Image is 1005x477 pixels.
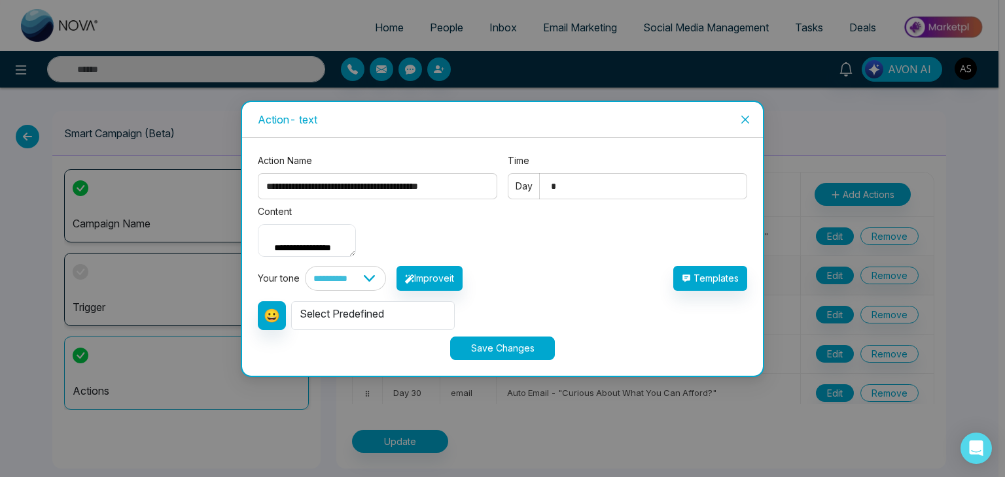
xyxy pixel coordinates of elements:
span: Day [516,179,533,193]
div: Action - text [258,112,747,127]
div: Select Predefined [291,301,455,330]
button: Save Changes [450,337,555,360]
label: Time [508,154,747,168]
button: 😀 [258,301,286,330]
div: Open Intercom Messenger [961,433,992,464]
button: Improveit [397,266,463,291]
label: Content [258,205,747,219]
div: Your tone [258,271,305,286]
button: Close [728,102,763,137]
label: Action Name [258,154,497,168]
button: Templates [673,266,747,291]
span: close [740,114,750,125]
